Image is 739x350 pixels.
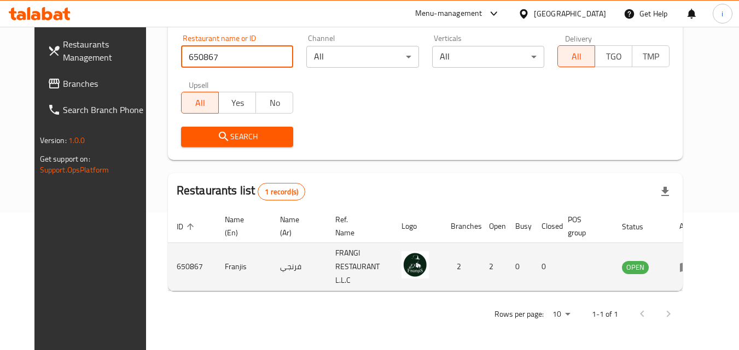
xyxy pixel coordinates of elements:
span: All [562,49,591,64]
div: [GEOGRAPHIC_DATA] [534,8,606,20]
div: All [306,46,418,68]
td: فرنجي [271,243,327,291]
p: 1-1 of 1 [592,307,618,321]
img: Franjis [401,251,429,278]
button: TGO [595,45,632,67]
th: Busy [507,210,533,243]
span: Status [622,220,657,233]
span: All [186,95,214,111]
h2: Restaurants list [177,182,305,200]
span: Yes [223,95,252,111]
a: Branches [39,70,158,97]
span: i [721,8,723,20]
th: Action [671,210,708,243]
th: Closed [533,210,559,243]
span: Restaurants Management [63,38,149,64]
th: Logo [393,210,442,243]
span: 1 record(s) [258,187,305,197]
a: Restaurants Management [39,31,158,70]
span: TGO [600,49,628,64]
p: Rows per page: [494,307,544,321]
span: Ref. Name [335,213,380,239]
th: Branches [442,210,480,243]
span: Search Branch Phone [63,103,149,116]
label: Delivery [565,34,592,42]
button: Yes [218,92,256,114]
a: Support.OpsPlatform [40,163,109,177]
div: All [432,46,544,68]
div: Menu [679,260,700,274]
div: Total records count [258,183,305,200]
td: FRANGI RESTAURANT L.L.C [327,243,393,291]
input: Search for restaurant name or ID.. [181,46,293,68]
button: No [255,92,293,114]
span: POS group [568,213,600,239]
span: Get support on: [40,152,90,166]
td: 650867 [168,243,216,291]
button: All [557,45,595,67]
a: Search Branch Phone [39,97,158,123]
span: ID [177,220,197,233]
span: No [260,95,289,111]
span: Search [190,130,284,144]
span: OPEN [622,261,649,274]
span: TMP [637,49,665,64]
td: 2 [442,243,480,291]
td: Franjis [216,243,271,291]
div: Export file [652,179,678,205]
div: Rows per page: [548,306,574,323]
label: Upsell [189,81,209,88]
td: 2 [480,243,507,291]
span: Version: [40,133,67,147]
button: All [181,92,219,114]
td: 0 [507,243,533,291]
span: 1.0.0 [68,133,85,147]
div: Menu-management [415,7,482,20]
th: Open [480,210,507,243]
td: 0 [533,243,559,291]
button: TMP [632,45,670,67]
span: Name (En) [225,213,258,239]
button: Search [181,127,293,147]
span: Name (Ar) [280,213,313,239]
span: Branches [63,77,149,90]
table: enhanced table [168,210,708,291]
